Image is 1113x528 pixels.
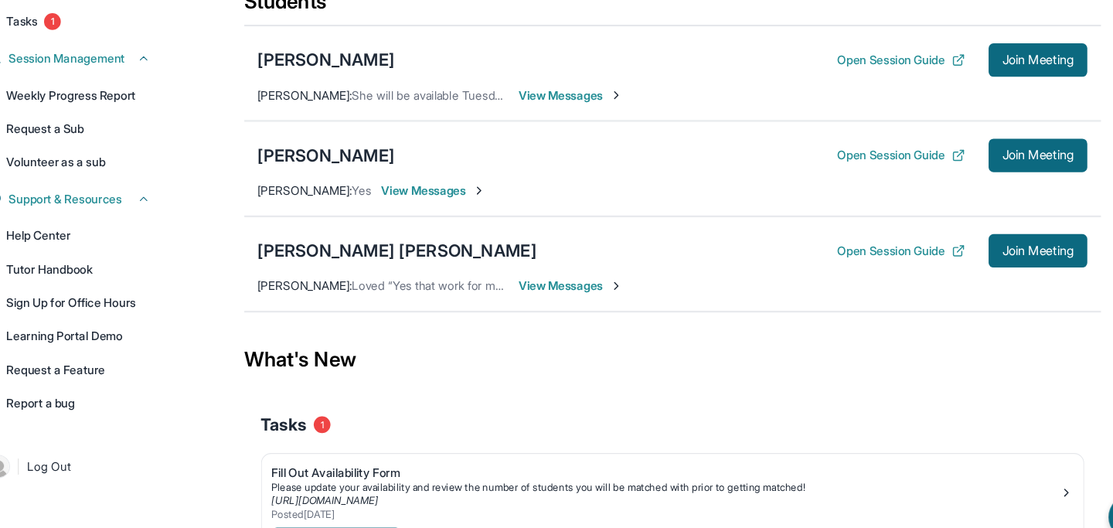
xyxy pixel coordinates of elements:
span: View Messages [386,185,483,200]
button: Open Session Guide [808,152,926,168]
img: user-img [22,437,43,458]
a: Weekly Progress Report [31,90,182,118]
div: Please update your availability and review the number of students you will be matched with prior ... [285,461,1013,473]
a: Learning Portal Demo [31,313,182,341]
button: chat-button [1058,473,1101,516]
div: Posted [DATE] [285,485,1013,498]
span: View Messages [513,97,610,112]
a: Request a Feature [31,344,182,372]
div: Fill Out Availability Form [285,445,1013,461]
img: Chevron-Right [597,98,610,111]
span: [PERSON_NAME] : [272,186,359,199]
a: Help Center [31,220,182,248]
a: Sign Up for Office Hours [31,282,182,310]
span: Mark as complete [292,508,379,523]
span: | [49,438,53,457]
span: Support & Resources [43,192,147,208]
span: 1 [75,29,90,44]
span: Session Management [43,63,150,78]
img: Mark as complete [385,509,397,522]
button: Support & Resources [36,192,173,208]
div: [PERSON_NAME] [272,61,399,83]
span: Tasks [40,29,69,44]
a: Volunteer as a sub [31,152,182,180]
a: [URL][DOMAIN_NAME] [285,473,383,485]
button: Open Session Guide [808,240,926,256]
a: Request a Sub [31,121,182,149]
button: Session Management [36,63,173,78]
img: Chevron-Right [597,274,610,287]
span: Join Meeting [960,67,1026,77]
button: Open Session Guide [808,64,926,80]
a: Report a bug [31,375,182,403]
button: Mark as complete [285,504,404,527]
span: Loved “Yes that work for me . Thank you” [359,274,563,287]
div: [PERSON_NAME] [PERSON_NAME] [272,237,530,259]
span: Join Meeting [960,155,1026,165]
div: What's New [260,315,1051,383]
span: [PERSON_NAME] : [272,97,359,111]
button: Join Meeting [948,145,1039,175]
button: Join Meeting [948,233,1039,264]
div: [PERSON_NAME] [272,149,399,171]
span: View Messages [513,273,610,288]
a: |Log Out [15,431,182,465]
a: Tasks1 [31,22,182,50]
span: 1 [324,401,339,417]
div: Students [260,5,1051,39]
img: Chevron-Right [471,186,483,199]
span: Join Meeting [960,244,1026,253]
span: Tasks [275,398,318,420]
a: Tutor Handbook [31,251,182,279]
span: She will be available Tuesdays and Thursdays. [359,97,586,111]
span: [PERSON_NAME] : [272,274,359,287]
a: Fill Out Availability FormPlease update your availability and review the number of students you w... [276,436,1035,501]
span: Log Out [60,440,100,455]
span: Yes [359,186,377,199]
button: Join Meeting [948,56,1039,87]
